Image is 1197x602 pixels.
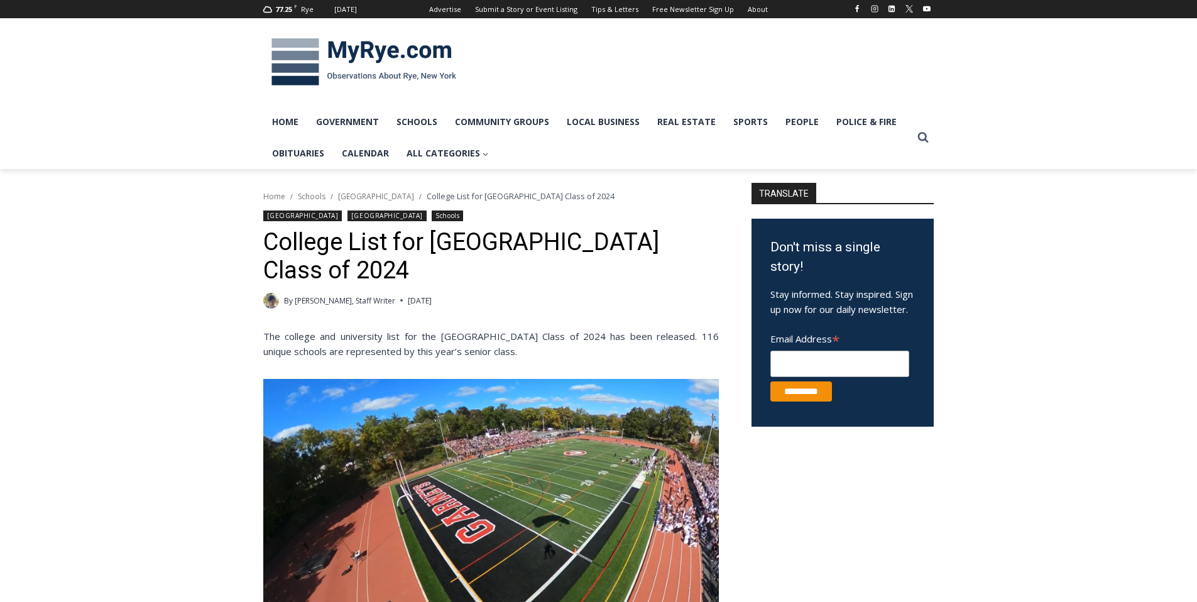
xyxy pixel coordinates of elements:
img: (PHOTO: MyRye.com 2024 Head Intern, Editor and now Staff Writer Charlie Morris. Contributed.)Char... [263,293,279,309]
a: X [902,1,917,16]
div: Rye [301,4,314,15]
a: Schools [298,191,325,202]
a: Community Groups [446,106,558,138]
span: / [419,192,422,201]
span: College List for [GEOGRAPHIC_DATA] Class of 2024 [427,190,615,202]
span: 77.25 [275,4,292,14]
time: [DATE] [408,295,432,307]
span: All Categories [407,146,489,160]
a: Obituaries [263,138,333,169]
a: Facebook [850,1,865,16]
h3: Don't miss a single story! [770,238,915,277]
a: Sports [724,106,777,138]
a: [GEOGRAPHIC_DATA] [263,211,342,221]
a: Schools [388,106,446,138]
a: Government [307,106,388,138]
a: Local Business [558,106,648,138]
span: F [294,3,297,9]
nav: Breadcrumbs [263,190,719,202]
a: Real Estate [648,106,724,138]
h1: College List for [GEOGRAPHIC_DATA] Class of 2024 [263,228,719,285]
div: [DATE] [334,4,357,15]
strong: TRANSLATE [752,183,816,203]
a: YouTube [919,1,934,16]
a: All Categories [398,138,498,169]
a: [GEOGRAPHIC_DATA] [347,211,427,221]
a: Schools [432,211,463,221]
a: [GEOGRAPHIC_DATA] [338,191,414,202]
span: / [331,192,333,201]
a: Linkedin [884,1,899,16]
img: MyRye.com [263,30,464,95]
a: [PERSON_NAME], Staff Writer [295,295,395,306]
a: Police & Fire [828,106,905,138]
p: The college and university list for the [GEOGRAPHIC_DATA] Class of 2024 has been released. 116 un... [263,329,719,359]
button: View Search Form [912,126,934,149]
p: Stay informed. Stay inspired. Sign up now for our daily newsletter. [770,287,915,317]
a: Author image [263,293,279,309]
a: Instagram [867,1,882,16]
span: By [284,295,293,307]
a: Home [263,191,285,202]
a: People [777,106,828,138]
label: Email Address [770,326,909,349]
span: / [290,192,293,201]
a: Calendar [333,138,398,169]
a: Home [263,106,307,138]
nav: Primary Navigation [263,106,912,170]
